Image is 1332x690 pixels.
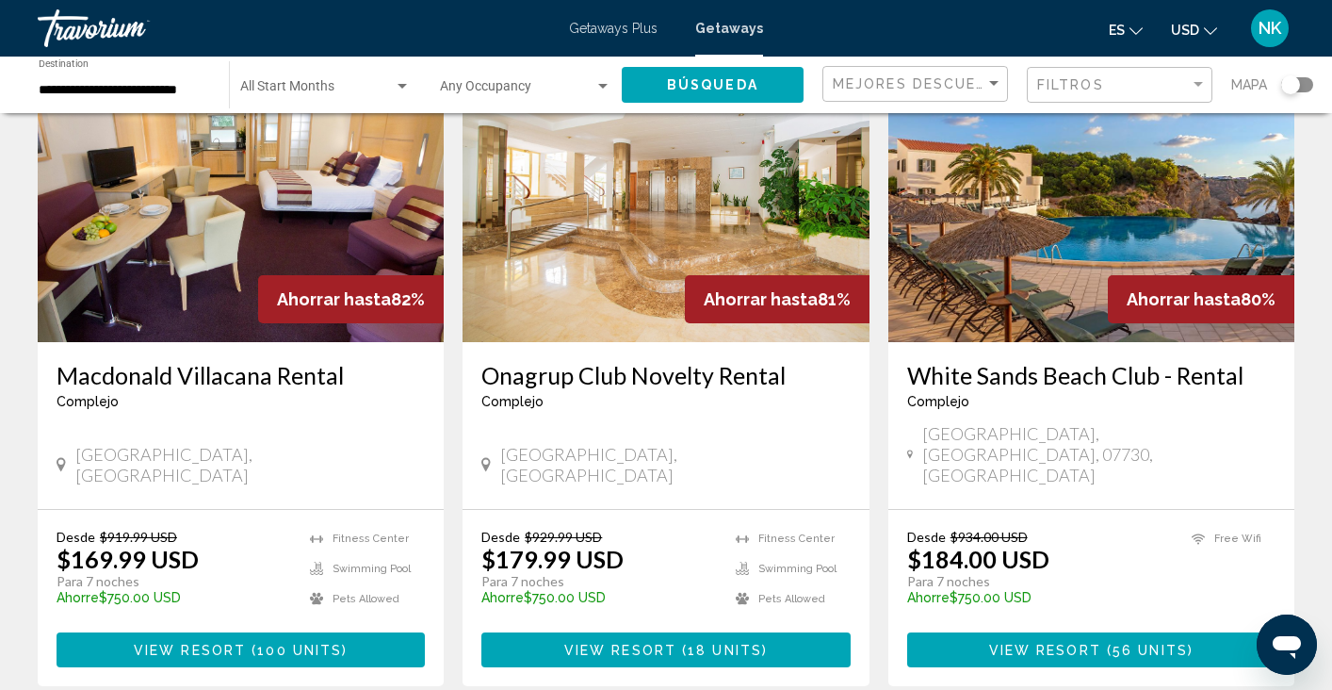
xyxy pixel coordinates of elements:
p: Para 7 noches [907,573,1173,590]
span: Swimming Pool [333,563,411,575]
span: Ahorre [907,590,950,605]
span: Free Wifi [1214,533,1261,545]
p: $179.99 USD [481,545,624,573]
span: Fitness Center [333,533,409,545]
button: Change currency [1171,16,1217,43]
span: View Resort [564,643,676,658]
span: Filtros [1037,77,1104,92]
button: User Menu [1245,8,1294,48]
span: Pets Allowed [758,593,825,605]
span: Complejo [907,394,969,409]
a: Travorium [38,9,550,47]
span: Ahorrar hasta [704,289,818,309]
span: Ahorre [57,590,99,605]
p: $184.00 USD [907,545,1049,573]
mat-select: Sort by [833,76,1002,92]
span: Ahorre [481,590,524,605]
button: View Resort(56 units) [907,632,1275,667]
button: View Resort(100 units) [57,632,425,667]
button: Change language [1109,16,1143,43]
span: Ahorrar hasta [277,289,391,309]
a: White Sands Beach Club - Rental [907,361,1275,389]
span: [GEOGRAPHIC_DATA], [GEOGRAPHIC_DATA], 07730, [GEOGRAPHIC_DATA] [922,423,1275,485]
a: Getaways [695,21,763,36]
span: Búsqueda [667,78,758,93]
span: Mapa [1231,72,1267,98]
a: Macdonald Villacana Rental [57,361,425,389]
span: USD [1171,23,1199,38]
span: 56 units [1113,643,1188,658]
span: Complejo [57,394,119,409]
p: $750.00 USD [907,590,1173,605]
span: View Resort [134,643,246,658]
span: Complejo [481,394,544,409]
span: NK [1259,19,1281,38]
span: ( ) [1101,643,1194,658]
span: Swimming Pool [758,563,837,575]
span: $919.99 USD [100,529,177,545]
span: ( ) [676,643,768,658]
button: View Resort(18 units) [481,632,850,667]
span: Desde [57,529,95,545]
span: $934.00 USD [950,529,1028,545]
div: 82% [258,275,444,323]
p: Para 7 noches [481,573,716,590]
iframe: Button to launch messaging window [1257,615,1317,675]
span: Desde [907,529,946,545]
p: Para 7 noches [57,573,291,590]
span: Fitness Center [758,533,835,545]
a: Onagrup Club Novelty Rental [481,361,850,389]
span: 18 units [688,643,762,658]
span: Desde [481,529,520,545]
span: [GEOGRAPHIC_DATA], [GEOGRAPHIC_DATA] [500,444,850,485]
span: $929.99 USD [525,529,602,545]
button: Filter [1027,66,1212,105]
span: Ahorrar hasta [1127,289,1241,309]
span: ( ) [246,643,348,658]
span: Pets Allowed [333,593,399,605]
img: 1847I01X.jpg [38,41,444,342]
button: Búsqueda [622,67,804,102]
img: 3902O01X.jpg [463,41,869,342]
a: Getaways Plus [569,21,658,36]
span: Mejores descuentos [833,76,1022,91]
div: 80% [1108,275,1294,323]
span: es [1109,23,1125,38]
span: View Resort [989,643,1101,658]
img: ii_wi21.jpg [888,41,1294,342]
div: 81% [685,275,869,323]
span: 100 units [257,643,342,658]
p: $750.00 USD [481,590,716,605]
p: $750.00 USD [57,590,291,605]
span: [GEOGRAPHIC_DATA], [GEOGRAPHIC_DATA] [75,444,425,485]
p: $169.99 USD [57,545,199,573]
